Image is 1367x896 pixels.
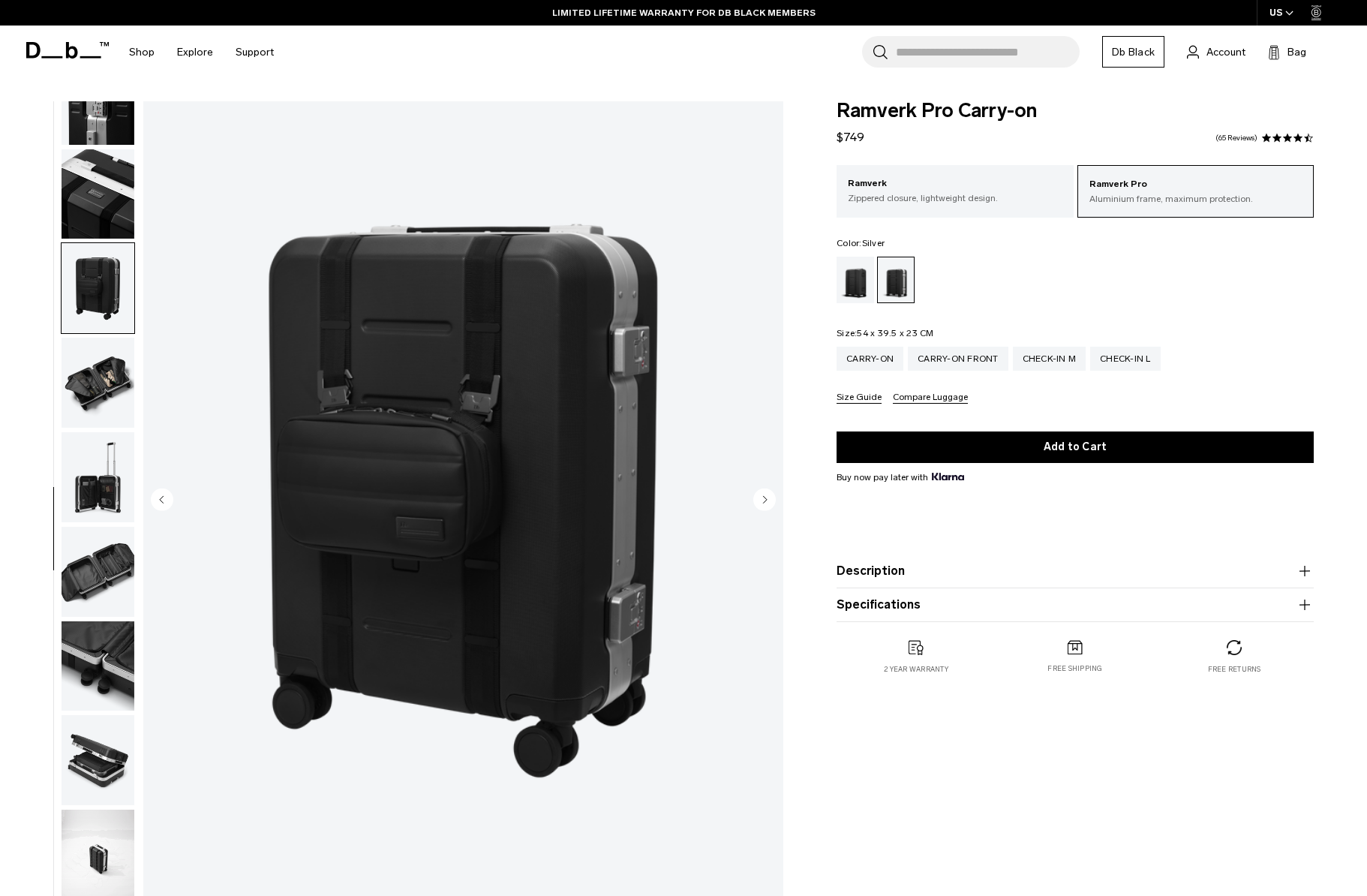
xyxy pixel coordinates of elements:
[1268,43,1306,61] button: Bag
[753,488,776,513] button: Next slide
[837,471,964,484] span: Buy now pay later with
[61,149,135,240] button: Ramverk Pro Carry-on Silver
[62,715,134,805] img: Ramverk Pro Carry-on Silver
[884,664,948,675] p: 2 year warranty
[1206,44,1245,60] span: Account
[1208,664,1261,675] p: Free returns
[62,527,134,617] img: Ramverk Pro Carry-on Silver
[837,347,903,371] a: Carry-on
[908,347,1008,371] a: Carry-on Front
[1215,134,1257,142] a: 65 reviews
[837,165,1074,216] a: Ramverk Zippered closure, lightweight design.
[177,26,213,79] a: Explore
[857,328,933,338] span: 54 x 39.5 x 23 CM
[837,130,864,144] span: $749
[837,239,885,248] legend: Color:
[837,562,1314,580] button: Description
[893,392,968,404] button: Compare Luggage
[848,176,1062,191] p: Ramverk
[61,242,135,334] button: Ramverk Pro Carry-on Silver
[61,714,135,806] button: Ramverk Pro Carry-on Silver
[61,621,135,712] button: Ramverk Pro Carry-on Silver
[1187,43,1245,61] a: Account
[118,26,285,79] nav: Main Navigation
[1287,44,1306,60] span: Bag
[61,431,135,523] button: Ramverk Pro Carry-on Silver
[1090,347,1161,371] a: Check-in L
[236,26,274,79] a: Support
[62,149,134,239] img: Ramverk Pro Carry-on Silver
[62,243,134,333] img: Ramverk Pro Carry-on Silver
[1102,36,1164,68] a: Db Black
[62,621,134,711] img: Ramverk Pro Carry-on Silver
[837,101,1314,121] span: Ramverk Pro Carry-on
[151,488,173,513] button: Previous slide
[837,392,882,404] button: Size Guide
[1089,192,1302,206] p: Aluminium frame, maximum protection.
[877,257,915,303] a: Silver
[837,257,874,303] a: Black Out
[552,6,816,20] a: LIMITED LIFETIME WARRANTY FOR DB BLACK MEMBERS
[1013,347,1086,371] a: Check-in M
[837,596,1314,614] button: Specifications
[61,526,135,618] button: Ramverk Pro Carry-on Silver
[61,337,135,428] button: Ramverk Pro Carry-on Silver
[129,26,155,79] a: Shop
[62,432,134,522] img: Ramverk Pro Carry-on Silver
[932,473,964,480] img: {"height" => 20, "alt" => "Klarna"}
[1047,663,1102,674] p: Free shipping
[862,238,885,248] span: Silver
[837,431,1314,463] button: Add to Cart
[837,329,934,338] legend: Size:
[1089,177,1302,192] p: Ramverk Pro
[848,191,1062,205] p: Zippered closure, lightweight design.
[62,338,134,428] img: Ramverk Pro Carry-on Silver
